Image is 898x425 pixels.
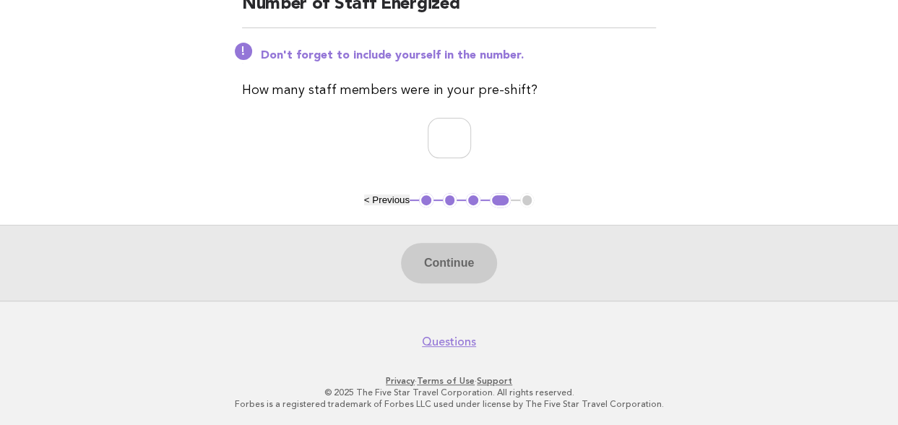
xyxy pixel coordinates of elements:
button: 2 [443,193,457,207]
p: © 2025 The Five Star Travel Corporation. All rights reserved. [20,387,878,398]
a: Privacy [386,376,415,386]
p: · · [20,375,878,387]
button: 4 [490,193,511,207]
p: Forbes is a registered trademark of Forbes LLC used under license by The Five Star Travel Corpora... [20,398,878,410]
a: Support [477,376,512,386]
a: Questions [422,335,476,349]
button: < Previous [364,194,410,205]
p: How many staff members were in your pre-shift? [242,80,657,100]
button: 1 [419,193,433,207]
button: 3 [466,193,480,207]
p: Don't forget to include yourself in the number. [261,48,657,63]
a: Terms of Use [417,376,475,386]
